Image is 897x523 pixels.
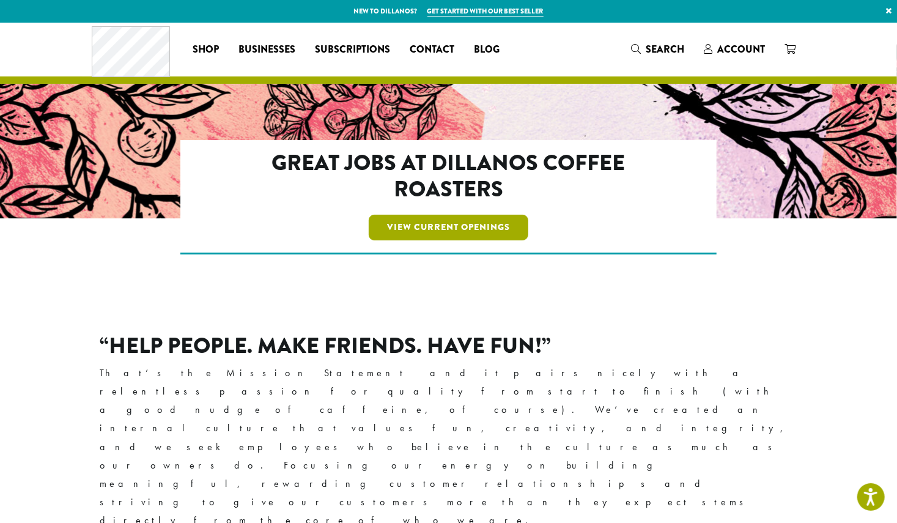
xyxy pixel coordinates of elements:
a: Search [622,39,695,59]
a: Shop [183,40,229,59]
span: Subscriptions [315,42,390,57]
h2: “Help People. Make Friends. Have Fun!” [100,333,797,359]
span: Shop [193,42,219,57]
span: Account [718,42,766,56]
span: Blog [474,42,500,57]
span: Businesses [238,42,295,57]
h2: Great Jobs at Dillanos Coffee Roasters [233,150,664,202]
span: Contact [410,42,454,57]
span: Search [646,42,685,56]
a: Get started with our best seller [427,6,544,17]
a: View Current Openings [369,215,528,240]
